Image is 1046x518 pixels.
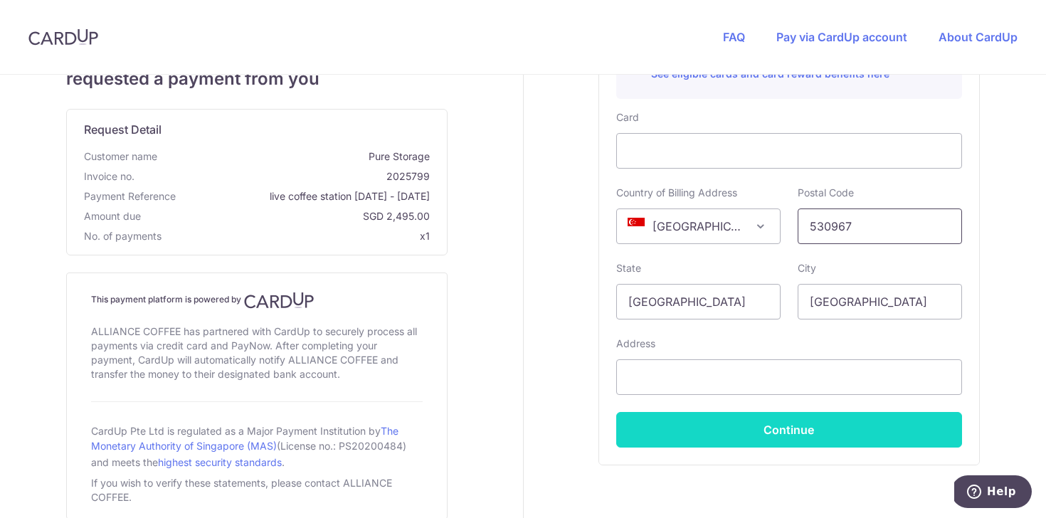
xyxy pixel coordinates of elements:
label: Country of Billing Address [616,186,737,200]
span: translation missing: en.request_detail [84,122,162,137]
button: Continue [616,412,962,448]
span: Singapore [616,208,781,244]
iframe: Secure card payment input frame [628,142,950,159]
img: CardUp [28,28,98,46]
a: See eligible cards and card reward benefits here [651,68,889,80]
a: The Monetary Authority of Singapore (MAS) [91,425,398,452]
div: CardUp Pte Ltd is regulated as a Major Payment Institution by (License no.: PS20200484) and meets... [91,419,423,473]
label: Card [616,110,639,125]
iframe: Opens a widget where you can find more information [954,475,1032,511]
a: FAQ [723,30,745,44]
label: City [798,261,816,275]
input: Example 123456 [798,208,962,244]
label: State [616,261,641,275]
span: live coffee station [DATE] - [DATE] [181,189,430,203]
span: Pure Storage [163,149,430,164]
label: Address [616,337,655,351]
a: Pay via CardUp account [776,30,907,44]
span: 2025799 [140,169,430,184]
img: CardUp [244,292,314,309]
span: Singapore [617,209,780,243]
span: Customer name [84,149,157,164]
label: Postal Code [798,186,854,200]
span: No. of payments [84,229,162,243]
span: Invoice no. [84,169,134,184]
a: About CardUp [939,30,1018,44]
span: SGD 2,495.00 [147,209,430,223]
span: x1 [420,230,430,242]
div: If you wish to verify these statements, please contact ALLIANCE COFFEE. [91,473,423,507]
span: requested a payment from you [66,66,448,92]
div: ALLIANCE COFFEE has partnered with CardUp to securely process all payments via credit card and Pa... [91,322,423,384]
a: highest security standards [158,456,282,468]
span: translation missing: en.payment_reference [84,190,176,202]
h4: This payment platform is powered by [91,292,423,309]
span: Amount due [84,209,141,223]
